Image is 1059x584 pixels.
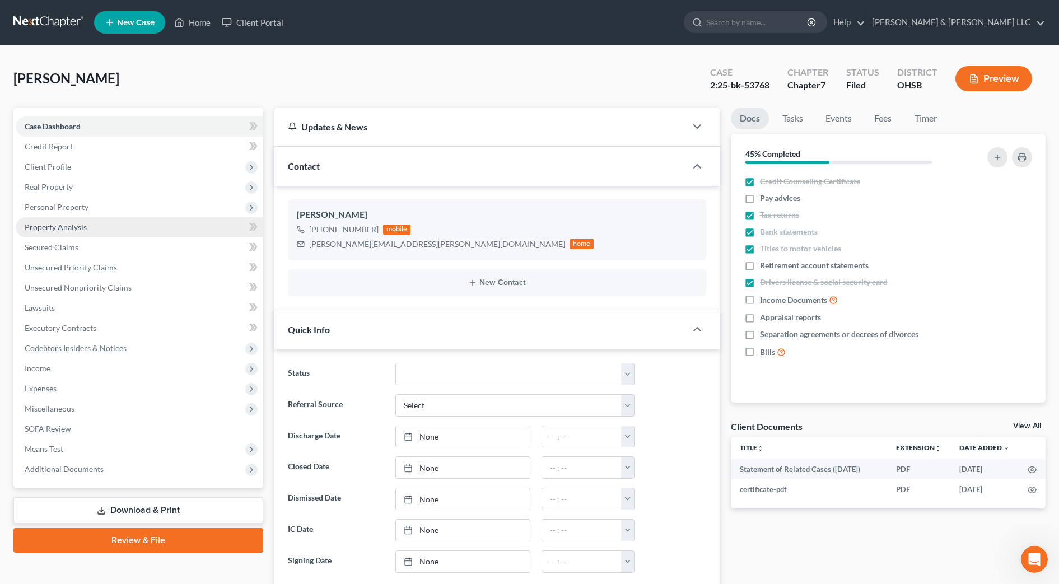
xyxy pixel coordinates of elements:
td: [DATE] [950,459,1019,479]
input: -- : -- [542,551,622,572]
strong: 45% Completed [745,149,800,158]
span: Means Test [25,444,63,454]
a: Help Center [18,177,151,198]
div: Client Documents [731,421,803,432]
span: Property Analysis [25,222,87,232]
div: mobile [383,225,411,235]
span: Expenses [25,384,57,393]
button: Start recording [71,367,80,376]
a: Fees [865,108,901,129]
label: Closed Date [282,456,390,479]
span: Drivers license & social security card [760,277,888,288]
a: Lawsuits [16,298,263,318]
a: Client Portal [216,12,289,32]
a: Timer [906,108,946,129]
input: -- : -- [542,488,622,510]
div: Case [710,66,769,79]
td: Statement of Related Cases ([DATE]) [731,459,887,479]
div: We encourage you to use the to answer any questions and we will respond to any unanswered inquiri... [18,177,175,221]
i: unfold_more [935,445,941,452]
div: Updates & News [288,121,673,133]
span: Contact [288,161,320,171]
div: Filed [846,79,879,92]
button: go back [7,4,29,26]
a: Extensionunfold_more [896,443,941,452]
a: View All [1013,422,1041,430]
span: Appraisal reports [760,312,821,323]
a: None [396,551,530,572]
td: certificate-pdf [731,479,887,499]
label: Status [282,363,390,385]
span: Real Property [25,182,73,191]
span: Bank statements [760,226,818,237]
i: expand_more [1003,445,1010,452]
div: [PERSON_NAME] [297,208,697,222]
b: [DATE] [27,161,57,170]
h1: [PERSON_NAME] [54,6,127,14]
button: Emoji picker [17,367,26,376]
input: Search by name... [706,12,809,32]
div: OHSB [897,79,937,92]
span: Bills [760,347,775,358]
input: -- : -- [542,457,622,478]
p: Active [54,14,77,25]
button: Home [175,4,197,26]
div: [PHONE_NUMBER] [309,224,379,235]
span: Lawsuits [25,303,55,312]
td: PDF [887,479,950,499]
a: None [396,457,530,478]
button: Preview [955,66,1032,91]
span: SOFA Review [25,424,71,433]
button: Upload attachment [53,367,62,376]
div: Close [197,4,217,25]
i: unfold_more [757,445,764,452]
a: Events [817,108,861,129]
img: Profile image for Emma [32,6,50,24]
span: Credit Report [25,142,73,151]
label: Signing Date [282,550,390,573]
a: Secured Claims [16,237,263,258]
a: Property Analysis [16,217,263,237]
a: Download & Print [13,497,263,524]
input: -- : -- [542,426,622,447]
a: Home [169,12,216,32]
b: [DATE], [83,95,116,104]
button: Gif picker [35,367,44,376]
label: Discharge Date [282,426,390,448]
button: Send a message… [192,362,210,380]
span: Additional Documents [25,464,104,474]
span: Income Documents [760,295,827,306]
span: Retirement account statements [760,260,869,271]
span: [PERSON_NAME] [13,70,119,86]
div: Emma says… [9,88,215,253]
a: Executory Contracts [16,318,263,338]
a: Docs [731,108,769,129]
div: home [570,239,594,249]
span: Secured Claims [25,242,78,252]
label: IC Date [282,519,390,541]
label: Dismissed Date [282,488,390,510]
a: Help [828,12,865,32]
span: Income [25,363,50,373]
div: Status [846,66,879,79]
span: 7 [820,80,825,90]
a: Titleunfold_more [740,443,764,452]
span: Credit Counseling Certificate [760,176,860,187]
div: [PERSON_NAME] • 6h ago [18,230,106,237]
div: Chapter [787,66,828,79]
textarea: Message… [10,343,214,362]
div: Chapter [787,79,828,92]
a: SOFA Review [16,419,263,439]
div: 2:25-bk-53768 [710,79,769,92]
iframe: Intercom live chat [1021,546,1048,573]
a: None [396,488,530,510]
div: District [897,66,937,79]
span: Miscellaneous [25,404,74,413]
a: Tasks [773,108,812,129]
div: In observance of the NextChapter team will be out of office on . Our team will be unavailable for... [18,95,175,171]
label: Referral Source [282,394,390,417]
a: [PERSON_NAME] & [PERSON_NAME] LLC [866,12,1045,32]
a: None [396,426,530,447]
span: Codebtors Insiders & Notices [25,343,127,353]
div: [PERSON_NAME][EMAIL_ADDRESS][PERSON_NAME][DOMAIN_NAME] [309,239,565,250]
